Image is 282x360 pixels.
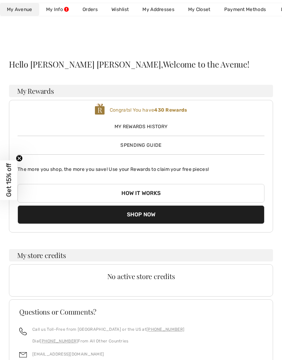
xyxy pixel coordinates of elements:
[18,184,264,203] button: How it works
[18,160,264,173] p: The more you shop, the more you save! Use your Rewards to claim your free pieces!
[9,249,273,261] h3: My store credits
[18,205,264,224] button: Shop Now
[163,60,249,68] span: Welcome to the Avenue!
[217,3,273,16] a: Payment Methods
[76,3,105,16] a: Orders
[110,107,187,113] span: Congrats! You have
[105,3,135,16] a: Wishlist
[9,60,273,68] div: Hello [PERSON_NAME] [PERSON_NAME],
[19,328,27,335] img: call
[19,351,27,359] img: email
[95,103,105,115] img: loyalty_logo_r.svg
[7,6,32,13] span: My Avenue
[32,352,104,357] a: [EMAIL_ADDRESS][DOMAIN_NAME]
[135,3,181,16] a: My Addresses
[16,155,23,162] button: Close teaser
[5,163,13,197] span: Get 15% off
[19,308,263,315] h3: Questions or Comments?
[181,3,217,16] a: My Closet
[120,142,161,148] span: Spending Guide
[147,327,184,332] a: [PHONE_NUMBER]
[32,326,184,332] p: Call us Toll-Free from [GEOGRAPHIC_DATA] or the US at
[32,338,184,344] p: Dial From All Other Countries
[9,85,273,97] h3: My Rewards
[154,107,187,113] b: 430 Rewards
[18,273,264,280] div: No active store credits
[18,123,264,130] span: My Rewards History
[39,3,76,16] a: My Info
[40,339,78,343] a: [PHONE_NUMBER]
